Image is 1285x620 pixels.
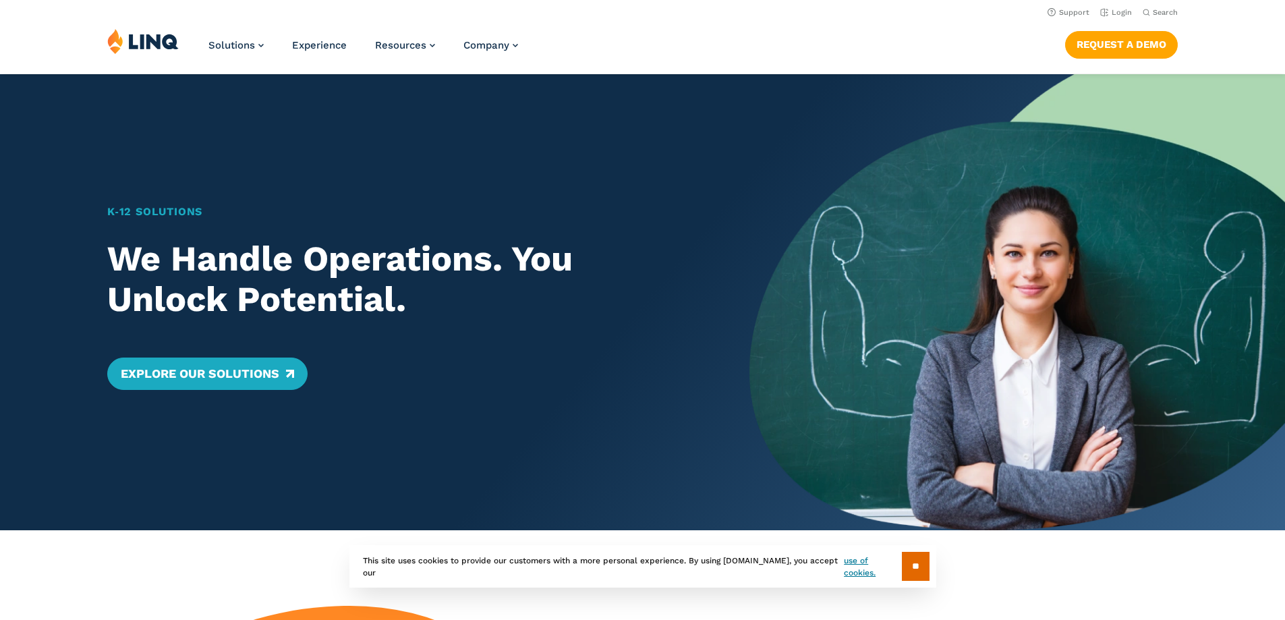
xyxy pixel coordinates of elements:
[463,39,518,51] a: Company
[107,239,697,320] h2: We Handle Operations. You Unlock Potential.
[1143,7,1178,18] button: Open Search Bar
[292,39,347,51] a: Experience
[844,555,901,579] a: use of cookies.
[749,74,1285,530] img: Home Banner
[1153,8,1178,17] span: Search
[349,545,936,588] div: This site uses cookies to provide our customers with a more personal experience. By using [DOMAIN...
[208,28,518,73] nav: Primary Navigation
[463,39,509,51] span: Company
[208,39,264,51] a: Solutions
[208,39,255,51] span: Solutions
[1048,8,1089,17] a: Support
[107,204,697,220] h1: K‑12 Solutions
[1065,31,1178,58] a: Request a Demo
[107,358,308,390] a: Explore Our Solutions
[375,39,435,51] a: Resources
[107,28,179,54] img: LINQ | K‑12 Software
[1065,28,1178,58] nav: Button Navigation
[375,39,426,51] span: Resources
[1100,8,1132,17] a: Login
